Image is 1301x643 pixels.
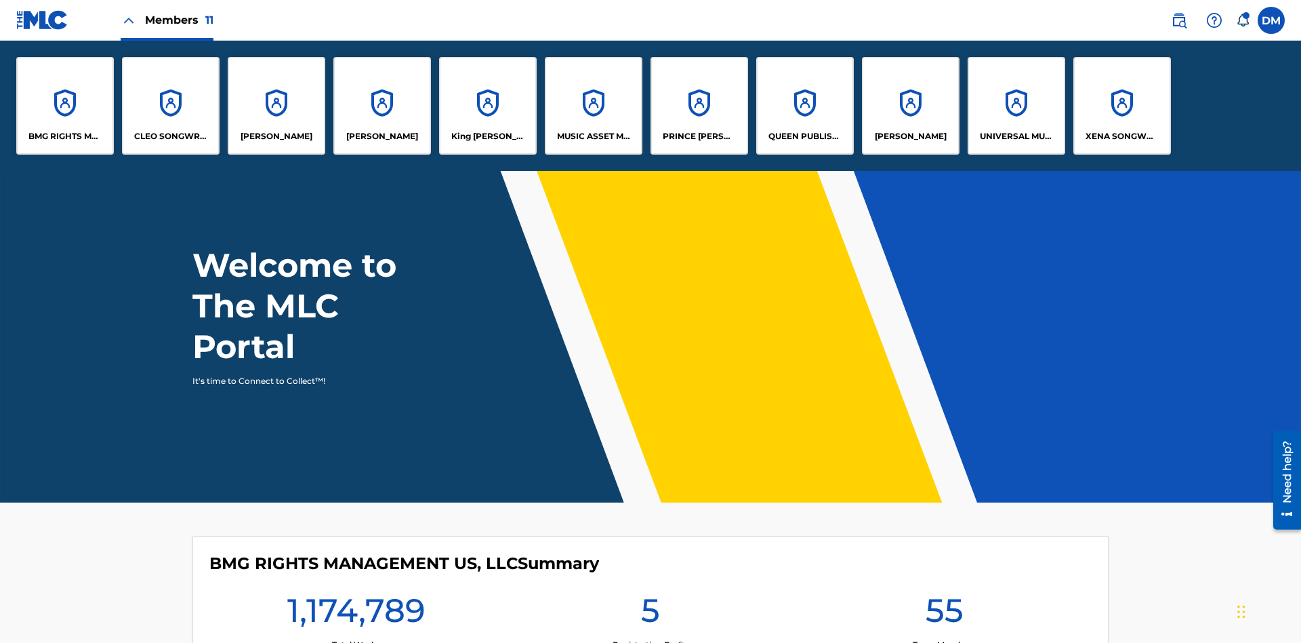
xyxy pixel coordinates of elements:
[346,130,418,142] p: EYAMA MCSINGER
[209,553,599,574] h4: BMG RIGHTS MANAGEMENT US, LLC
[228,57,325,155] a: Accounts[PERSON_NAME]
[768,130,842,142] p: QUEEN PUBLISHA
[241,130,312,142] p: ELVIS COSTELLO
[1086,130,1159,142] p: XENA SONGWRITER
[121,12,137,28] img: Close
[1237,591,1245,632] div: Drag
[16,10,68,30] img: MLC Logo
[1201,7,1228,34] div: Help
[16,57,114,155] a: AccountsBMG RIGHTS MANAGEMENT US, LLC
[968,57,1065,155] a: AccountsUNIVERSAL MUSIC PUB GROUP
[192,375,428,387] p: It's time to Connect to Collect™!
[333,57,431,155] a: Accounts[PERSON_NAME]
[641,590,660,639] h1: 5
[545,57,642,155] a: AccountsMUSIC ASSET MANAGEMENT (MAM)
[875,130,947,142] p: RONALD MCTESTERSON
[980,130,1054,142] p: UNIVERSAL MUSIC PUB GROUP
[134,130,208,142] p: CLEO SONGWRITER
[451,130,525,142] p: King McTesterson
[1206,12,1222,28] img: help
[926,590,964,639] h1: 55
[145,12,213,28] span: Members
[1236,14,1250,27] div: Notifications
[862,57,959,155] a: Accounts[PERSON_NAME]
[439,57,537,155] a: AccountsKing [PERSON_NAME]
[28,130,102,142] p: BMG RIGHTS MANAGEMENT US, LLC
[287,590,426,639] h1: 1,174,789
[122,57,220,155] a: AccountsCLEO SONGWRITER
[756,57,854,155] a: AccountsQUEEN PUBLISHA
[205,14,213,26] span: 11
[1073,57,1171,155] a: AccountsXENA SONGWRITER
[663,130,737,142] p: PRINCE MCTESTERSON
[192,245,446,367] h1: Welcome to The MLC Portal
[1171,12,1187,28] img: search
[557,130,631,142] p: MUSIC ASSET MANAGEMENT (MAM)
[1263,425,1301,537] iframe: Resource Center
[1258,7,1285,34] div: User Menu
[1165,7,1193,34] a: Public Search
[1233,578,1301,643] iframe: Chat Widget
[650,57,748,155] a: AccountsPRINCE [PERSON_NAME]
